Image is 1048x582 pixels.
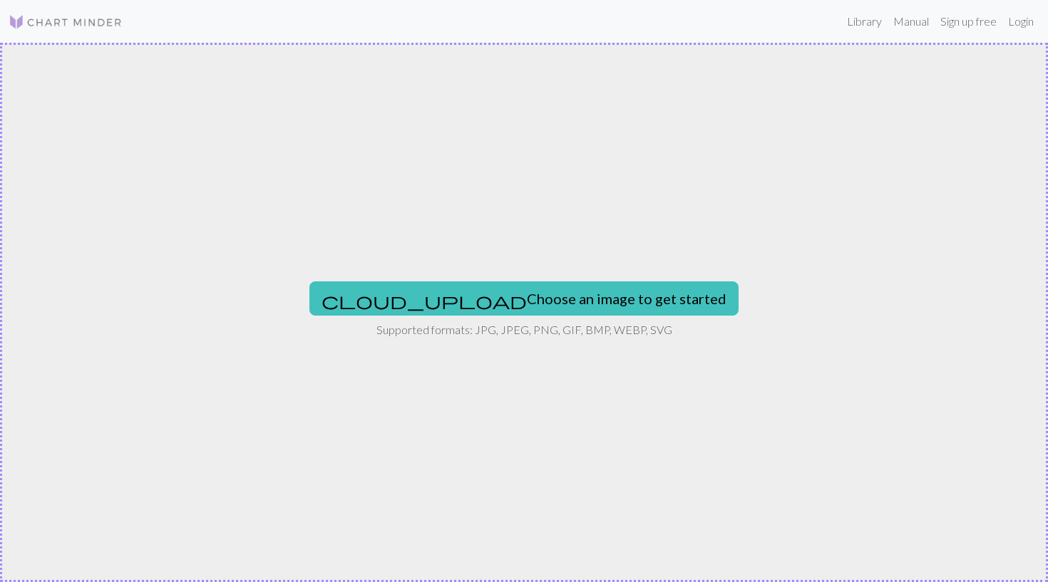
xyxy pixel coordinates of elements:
[1002,7,1039,36] a: Login
[841,7,888,36] a: Library
[9,14,123,31] img: Logo
[935,7,1002,36] a: Sign up free
[322,291,527,311] span: cloud_upload
[376,321,672,338] p: Supported formats: JPG, JPEG, PNG, GIF, BMP, WEBP, SVG
[309,281,739,316] button: Choose an image to get started
[888,7,935,36] a: Manual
